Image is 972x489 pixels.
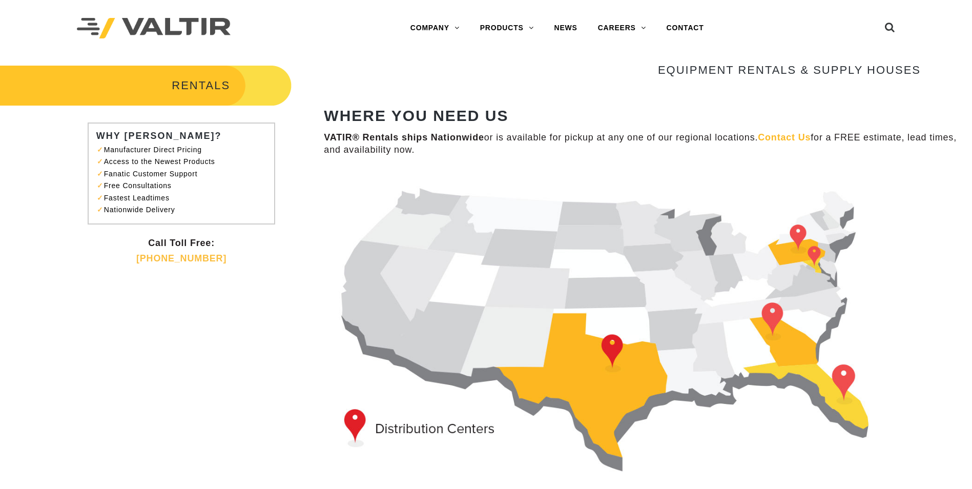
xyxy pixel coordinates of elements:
[148,238,215,248] strong: Call Toll Free:
[96,131,272,141] h3: WHY [PERSON_NAME]?
[101,144,267,156] li: Manufacturer Direct Pricing
[324,107,508,124] strong: WHERE YOU NEED US
[101,180,267,192] li: Free Consultations
[101,156,267,168] li: Access to the Newest Products
[470,18,544,38] a: PRODUCTS
[400,18,470,38] a: COMPANY
[324,171,921,477] img: dist-map-1
[101,204,267,216] li: Nationwide Delivery
[136,253,226,263] a: [PHONE_NUMBER]
[77,18,231,39] img: Valtir
[324,132,484,142] strong: VATIR® Rentals ships Nationwide
[101,192,267,204] li: Fastest Leadtimes
[101,168,267,180] li: Fanatic Customer Support
[324,64,921,76] h3: EQUIPMENT RENTALS & SUPPLY HOUSES
[656,18,714,38] a: CONTACT
[544,18,588,38] a: NEWS
[588,18,656,38] a: CAREERS
[324,132,957,156] p: or is available for pickup at any one of our regional locations. for a FREE estimate, lead times,...
[758,132,811,142] a: Contact Us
